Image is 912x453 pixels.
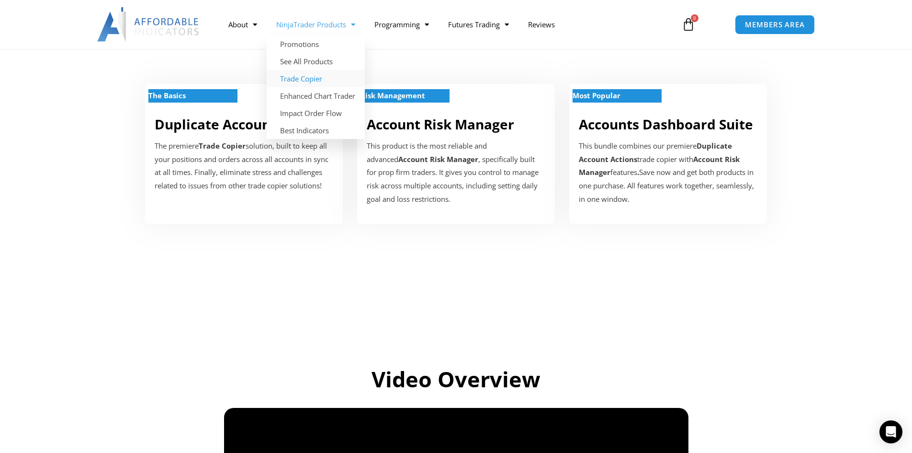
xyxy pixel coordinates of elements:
[579,139,757,206] div: This bundle combines our premiere trade copier with features Save now and get both products in on...
[162,267,751,334] iframe: Customer reviews powered by Trustpilot
[267,105,365,122] a: Impact Order Flow
[148,91,186,100] strong: The Basics
[219,13,267,35] a: About
[155,115,329,133] a: Duplicate Account Actions
[188,365,724,394] h2: Video Overview
[199,141,246,151] strong: Trade Copier
[518,13,564,35] a: Reviews
[360,91,425,100] strong: Risk Management
[667,11,709,38] a: 0
[267,122,365,139] a: Best Indicators
[219,13,671,35] nav: Menu
[267,87,365,105] a: Enhanced Chart Trader
[398,154,478,164] strong: Account Risk Manager
[637,167,639,177] b: .
[367,115,514,133] a: Account Risk Manager
[735,15,815,35] a: MEMBERS AREA
[439,13,518,35] a: Futures Trading
[365,13,439,35] a: Programming
[97,7,200,42] img: LogoAI | Affordable Indicators – NinjaTrader
[267,13,365,35] a: NinjaTrader Products
[579,141,732,164] b: Duplicate Account Actions
[573,91,620,100] strong: Most Popular
[155,139,333,193] p: The premiere solution, built to keep all your positions and orders across all accounts in sync at...
[267,35,365,53] a: Promotions
[579,115,753,133] a: Accounts Dashboard Suite
[267,53,365,70] a: See All Products
[745,21,805,28] span: MEMBERS AREA
[267,70,365,87] a: Trade Copier
[691,14,698,22] span: 0
[367,139,545,206] p: This product is the most reliable and advanced , specifically built for prop firm traders. It giv...
[879,420,902,443] div: Open Intercom Messenger
[267,35,365,139] ul: NinjaTrader Products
